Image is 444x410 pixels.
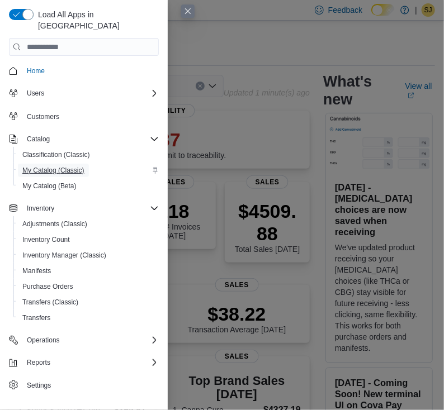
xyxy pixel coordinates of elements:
button: Catalog [4,131,163,147]
span: My Catalog (Beta) [22,182,77,190]
a: My Catalog (Classic) [18,164,89,177]
span: Reports [27,358,50,367]
span: Users [22,87,159,100]
span: Purchase Orders [22,282,73,291]
a: Transfers (Classic) [18,295,83,309]
button: Inventory [4,201,163,216]
span: Inventory Count [22,235,70,244]
span: Home [27,66,45,75]
span: Inventory Count [18,233,159,246]
span: Customers [27,112,59,121]
a: Adjustments (Classic) [18,217,92,231]
a: Classification (Classic) [18,148,95,161]
span: Transfers (Classic) [22,298,78,307]
span: Purchase Orders [18,280,159,293]
span: Catalog [27,135,50,144]
button: Purchase Orders [13,279,163,294]
button: Reports [4,355,163,370]
span: Inventory Manager (Classic) [18,249,159,262]
a: Transfers [18,311,55,325]
button: Manifests [13,263,163,279]
span: Inventory Manager (Classic) [22,251,106,260]
a: My Catalog (Beta) [18,179,81,193]
span: Transfers [22,313,50,322]
span: Users [27,89,44,98]
span: Operations [22,333,159,347]
span: My Catalog (Classic) [18,164,159,177]
button: Close this dialog [181,4,195,18]
button: Adjustments (Classic) [13,216,163,232]
button: Classification (Classic) [13,147,163,163]
span: Settings [27,381,51,390]
span: Inventory [22,202,159,215]
button: Users [22,87,49,100]
span: My Catalog (Beta) [18,179,159,193]
span: Manifests [22,266,51,275]
span: Manifests [18,264,159,278]
a: Manifests [18,264,55,278]
button: My Catalog (Beta) [13,178,163,194]
button: Inventory Count [13,232,163,247]
span: Home [22,64,159,78]
button: Operations [22,333,64,347]
span: Customers [22,109,159,123]
button: Settings [4,377,163,393]
span: Settings [22,378,159,392]
button: Home [4,63,163,79]
span: Adjustments (Classic) [22,220,87,228]
span: Operations [27,336,60,345]
a: Purchase Orders [18,280,78,293]
span: Adjustments (Classic) [18,217,159,231]
nav: Complex example [9,58,159,395]
span: Catalog [22,132,159,146]
a: Inventory Manager (Classic) [18,249,111,262]
button: Inventory Manager (Classic) [13,247,163,263]
button: Operations [4,332,163,348]
button: Inventory [22,202,59,215]
button: Transfers (Classic) [13,294,163,310]
button: My Catalog (Classic) [13,163,163,178]
span: Classification (Classic) [18,148,159,161]
a: Customers [22,110,64,123]
span: Transfers [18,311,159,325]
span: Classification (Classic) [22,150,90,159]
a: Settings [22,379,55,392]
button: Users [4,85,163,101]
button: Reports [22,356,55,369]
span: Inventory [27,204,54,213]
a: Home [22,64,49,78]
span: Load All Apps in [GEOGRAPHIC_DATA] [34,9,159,31]
button: Transfers [13,310,163,326]
button: Customers [4,108,163,124]
button: Catalog [22,132,54,146]
span: My Catalog (Classic) [22,166,84,175]
a: Inventory Count [18,233,74,246]
span: Reports [22,356,159,369]
span: Transfers (Classic) [18,295,159,309]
